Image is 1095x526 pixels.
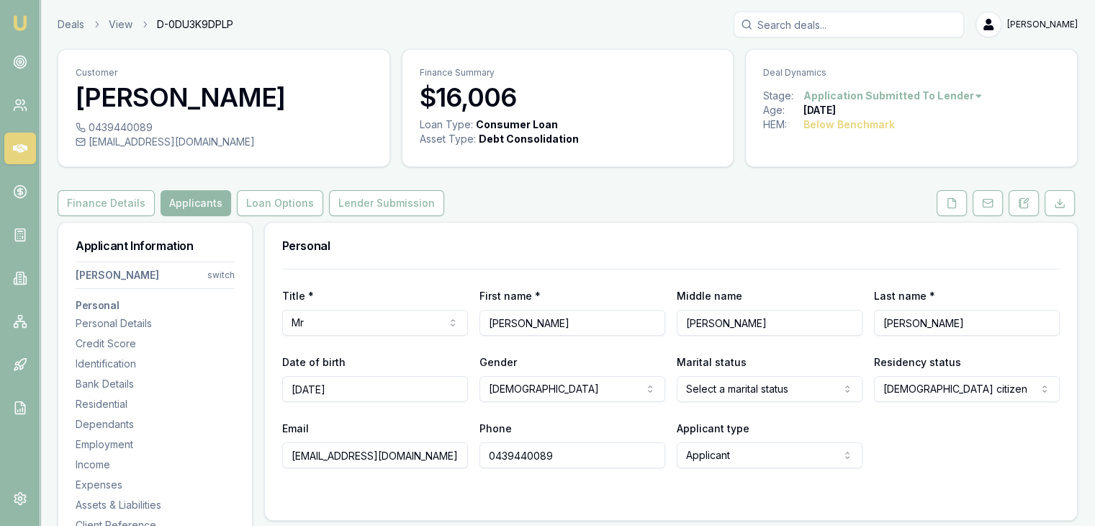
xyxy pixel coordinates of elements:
div: [EMAIL_ADDRESS][DOMAIN_NAME] [76,135,372,149]
p: Deal Dynamics [763,67,1060,79]
h3: Applicant Information [76,240,235,251]
div: Loan Type: [420,117,473,132]
div: Expenses [76,478,235,492]
p: Finance Summary [420,67,716,79]
h3: Personal [76,300,235,311]
div: Assets & Liabilities [76,498,235,512]
a: View [109,17,132,32]
button: Loan Options [237,190,323,216]
div: Debt Consolidation [479,132,579,146]
label: Marital status [677,356,747,368]
div: Bank Details [76,377,235,391]
label: Last name * [874,290,935,302]
input: 0431 234 567 [479,442,665,468]
a: Loan Options [234,190,326,216]
nav: breadcrumb [58,17,233,32]
div: Employment [76,437,235,452]
p: Customer [76,67,372,79]
button: Applicants [161,190,231,216]
div: Asset Type : [420,132,476,146]
h3: Personal [282,240,1060,251]
div: switch [207,269,235,281]
label: Middle name [677,290,742,302]
button: Finance Details [58,190,155,216]
button: Lender Submission [329,190,444,216]
div: Identification [76,357,235,371]
span: [PERSON_NAME] [1007,19,1078,30]
div: Age: [763,103,803,117]
label: Applicant type [677,422,749,434]
label: Gender [479,356,517,368]
div: Personal Details [76,316,235,331]
h3: $16,006 [420,83,716,112]
h3: [PERSON_NAME] [76,83,372,112]
a: Finance Details [58,190,158,216]
div: 0439440089 [76,120,372,135]
input: Search deals [734,12,964,37]
img: emu-icon-u.png [12,14,29,32]
button: Application Submitted To Lender [803,89,983,103]
a: Deals [58,17,84,32]
span: D-0DU3K9DPLP [157,17,233,32]
div: Below Benchmark [803,117,895,132]
a: Applicants [158,190,234,216]
div: Credit Score [76,336,235,351]
a: Lender Submission [326,190,447,216]
input: DD/MM/YYYY [282,376,468,402]
div: [PERSON_NAME] [76,268,159,282]
label: Date of birth [282,356,346,368]
div: HEM: [763,117,803,132]
label: Title * [282,290,314,302]
label: First name * [479,290,541,302]
div: Stage: [763,89,803,103]
div: Dependants [76,417,235,432]
label: Residency status [874,356,961,368]
div: [DATE] [803,103,836,117]
label: Phone [479,422,512,434]
div: Residential [76,397,235,411]
div: Income [76,458,235,472]
div: Consumer Loan [476,117,558,132]
label: Email [282,422,309,434]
